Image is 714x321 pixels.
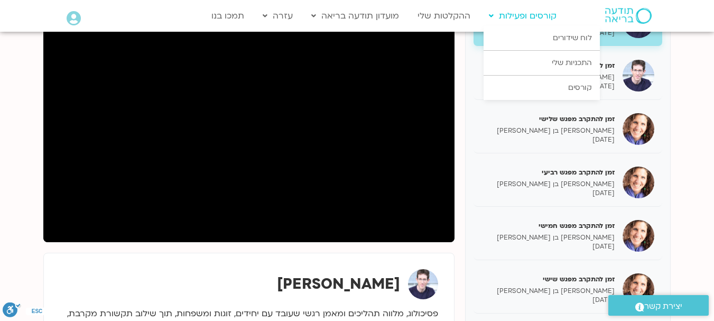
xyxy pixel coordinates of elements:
[481,221,615,231] h5: זמן להתקרב מפגש חמישי
[481,168,615,177] h5: זמן להתקרב מפגש רביעי
[481,233,615,242] p: [PERSON_NAME] בן [PERSON_NAME]
[306,6,404,26] a: מועדון תודעה בריאה
[481,180,615,189] p: [PERSON_NAME] בן [PERSON_NAME]
[481,242,615,251] p: [DATE]
[605,8,652,24] img: תודעה בריאה
[481,114,615,124] h5: זמן להתקרב מפגש שלישי
[484,6,562,26] a: קורסים ופעילות
[481,61,615,70] h5: זמן להתקרב – מפגש שני
[484,51,600,75] a: התכניות שלי
[257,6,298,26] a: עזרה
[623,167,654,198] img: זמן להתקרב מפגש רביעי
[408,269,438,299] img: ערן טייכר
[644,299,682,314] span: יצירת קשר
[484,76,600,100] a: קורסים
[481,82,615,91] p: [DATE]
[481,287,615,296] p: [PERSON_NAME] בן [PERSON_NAME]
[623,60,654,91] img: זמן להתקרב – מפגש שני
[484,26,600,50] a: לוח שידורים
[481,73,615,82] p: [PERSON_NAME]
[623,273,654,305] img: זמן להתקרב מפגש שישי
[481,296,615,305] p: [DATE]
[481,126,615,135] p: [PERSON_NAME] בן [PERSON_NAME]
[608,295,709,316] a: יצירת קשר
[277,274,400,294] strong: [PERSON_NAME]
[623,113,654,145] img: זמן להתקרב מפגש שלישי
[206,6,249,26] a: תמכו בנו
[623,220,654,252] img: זמן להתקרב מפגש חמישי
[481,135,615,144] p: [DATE]
[481,189,615,198] p: [DATE]
[481,274,615,284] h5: זמן להתקרב מפגש שישי
[412,6,476,26] a: ההקלטות שלי
[481,29,615,38] p: [DATE]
